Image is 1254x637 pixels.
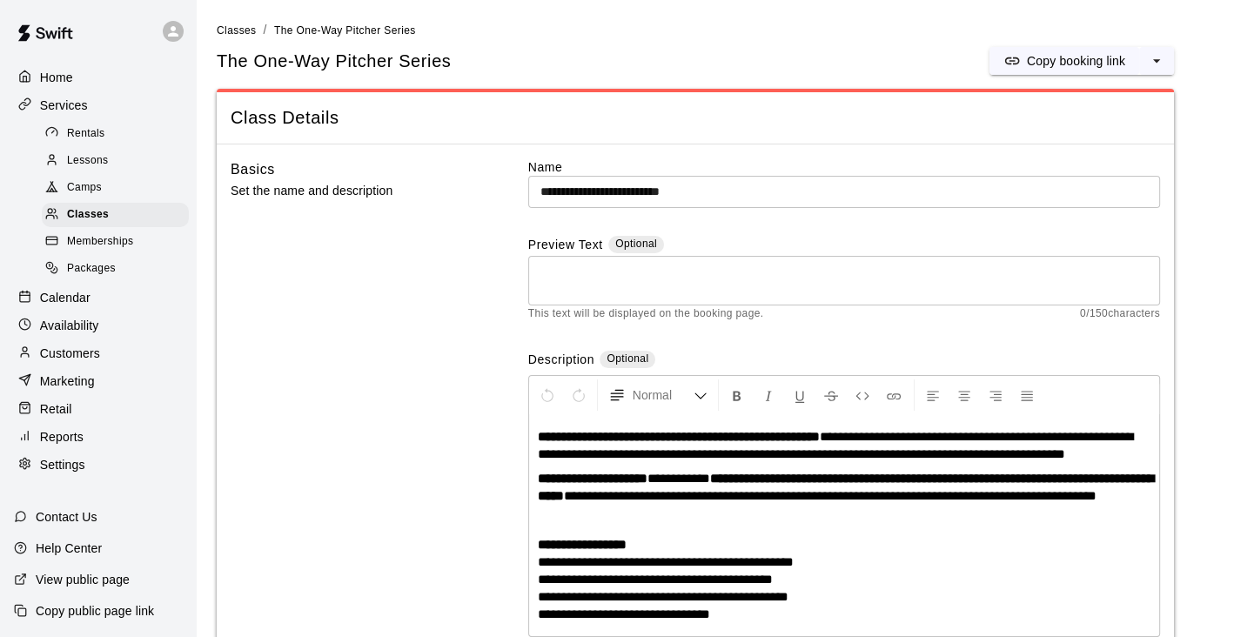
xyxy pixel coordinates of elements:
p: Reports [40,428,84,446]
h5: The One-Way Pitcher Series [217,50,451,73]
button: Format Italics [754,379,783,411]
div: Memberships [42,230,189,254]
button: Format Strikethrough [816,379,846,411]
a: Memberships [42,229,196,256]
a: Reports [14,424,182,450]
span: Optional [607,352,648,365]
span: Class Details [231,106,1160,130]
a: Home [14,64,182,91]
button: Format Bold [722,379,752,411]
span: Camps [67,179,102,197]
button: Format Underline [785,379,815,411]
button: Redo [564,379,593,411]
p: Settings [40,456,85,473]
button: Insert Link [879,379,909,411]
span: Rentals [67,125,105,143]
p: Calendar [40,289,91,306]
span: This text will be displayed on the booking page. [528,305,764,323]
p: Customers [40,345,100,362]
label: Name [528,158,1160,176]
a: Availability [14,312,182,339]
p: Services [40,97,88,114]
h6: Basics [231,158,275,181]
p: Contact Us [36,508,97,526]
p: Availability [40,317,99,334]
button: Justify Align [1012,379,1042,411]
button: Left Align [918,379,948,411]
button: Right Align [981,379,1010,411]
span: Lessons [67,152,109,170]
span: Classes [67,206,109,224]
button: Center Align [949,379,979,411]
span: Packages [67,260,116,278]
a: Marketing [14,368,182,394]
label: Preview Text [528,236,603,256]
div: Camps [42,176,189,200]
p: Home [40,69,73,86]
a: Classes [217,23,256,37]
label: Description [528,351,594,371]
span: Memberships [67,233,133,251]
button: Insert Code [848,379,877,411]
a: Services [14,92,182,118]
p: Copy public page link [36,602,154,620]
div: Rentals [42,122,189,146]
button: select merge strategy [1139,47,1174,75]
div: Lessons [42,149,189,173]
div: Classes [42,203,189,227]
div: split button [989,47,1174,75]
span: 0 / 150 characters [1080,305,1160,323]
a: Retail [14,396,182,422]
p: Retail [40,400,72,418]
p: Help Center [36,540,102,557]
button: Formatting Options [601,379,714,411]
button: Copy booking link [989,47,1139,75]
a: Rentals [42,120,196,147]
p: Copy booking link [1027,52,1125,70]
a: Packages [42,256,196,283]
p: View public page [36,571,130,588]
a: Calendar [14,285,182,311]
a: Customers [14,340,182,366]
a: Lessons [42,147,196,174]
li: / [263,21,266,39]
span: Normal [633,386,694,404]
p: Marketing [40,372,95,390]
span: Classes [217,24,256,37]
nav: breadcrumb [217,21,1233,40]
span: The One-Way Pitcher Series [274,24,416,37]
button: Undo [533,379,562,411]
div: Packages [42,257,189,281]
a: Classes [42,202,196,229]
span: Optional [615,238,657,250]
a: Camps [42,175,196,202]
p: Set the name and description [231,180,473,202]
a: Settings [14,452,182,478]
